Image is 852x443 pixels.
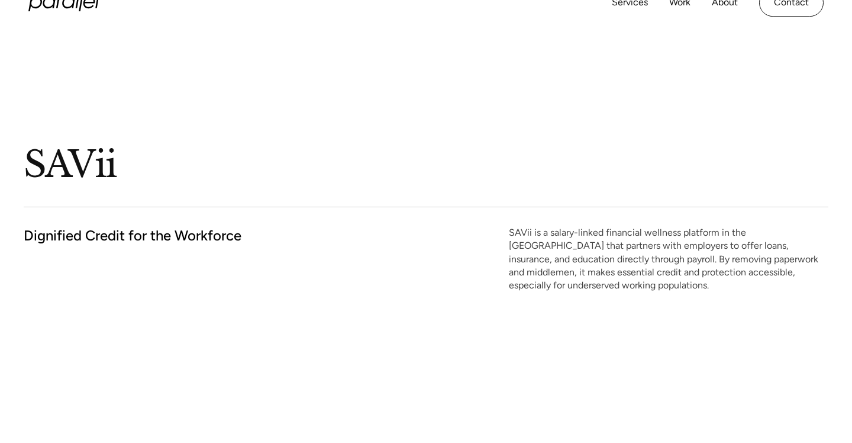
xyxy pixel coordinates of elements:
h1: SAVii [24,142,497,188]
p: SAVii is a salary-linked financial wellness platform in the [GEOGRAPHIC_DATA] that partners with ... [509,226,828,293]
h2: Dignified Credit for the Workforce [24,226,241,245]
